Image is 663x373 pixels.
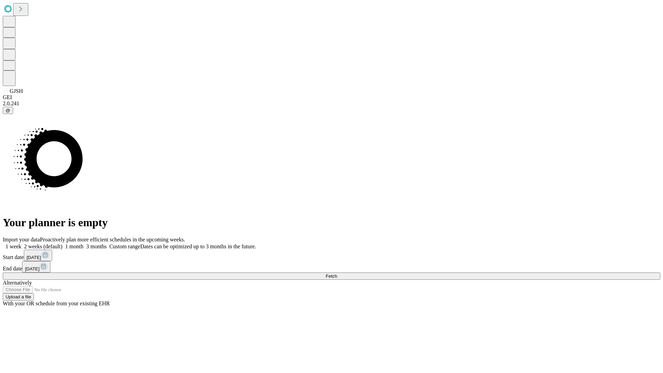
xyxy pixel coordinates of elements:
h1: Your planner is empty [3,216,660,229]
span: Dates can be optimized up to 3 months in the future. [140,243,256,249]
button: @ [3,107,13,114]
span: @ [6,108,10,113]
span: 1 month [65,243,84,249]
span: Custom range [109,243,140,249]
span: [DATE] [27,255,41,260]
span: 1 week [6,243,21,249]
div: GEI [3,94,660,101]
span: Fetch [326,274,337,279]
span: Import your data [3,237,40,242]
button: Fetch [3,272,660,280]
div: Start date [3,250,660,261]
div: End date [3,261,660,272]
span: With your OR schedule from your existing EHR [3,300,110,306]
button: [DATE] [24,250,52,261]
span: 3 months [86,243,107,249]
button: Upload a file [3,293,34,300]
div: 2.0.241 [3,101,660,107]
span: Proactively plan more efficient schedules in the upcoming weeks. [40,237,185,242]
span: GJSH [10,88,23,94]
span: Alternatively [3,280,32,286]
span: [DATE] [25,266,39,271]
button: [DATE] [22,261,50,272]
span: 2 weeks (default) [24,243,63,249]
